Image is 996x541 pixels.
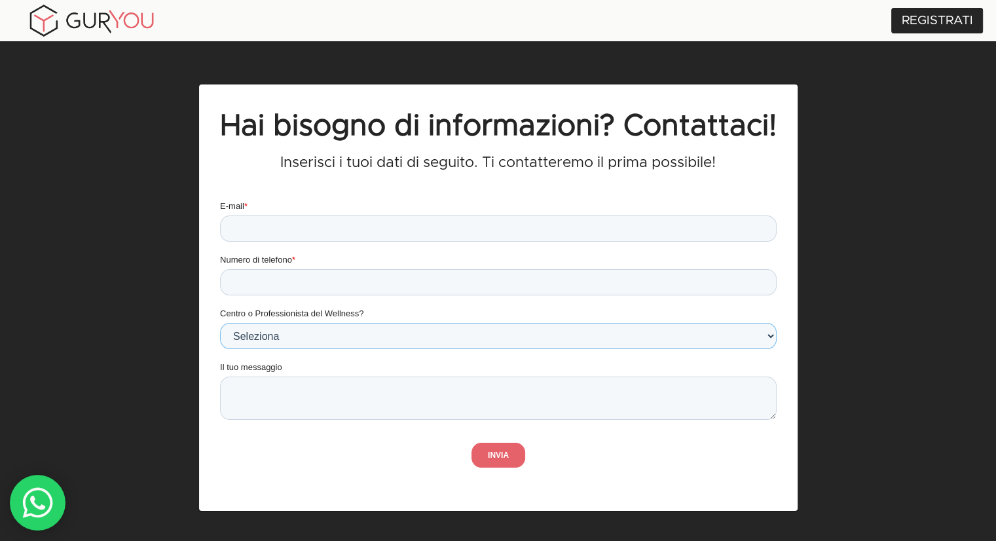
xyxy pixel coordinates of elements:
[220,153,777,174] p: Inserisci i tuoi dati di seguito. Ti contatteremo il prima possibile!
[220,105,777,147] p: Hai bisogno di informazioni? Contattaci!
[931,478,996,541] iframe: Chat Widget
[220,200,777,490] iframe: Form 2
[26,3,157,39] img: gyLogo01.5aaa2cff.png
[891,8,983,33] a: REGISTRATI
[251,243,305,268] input: INVIA
[22,487,54,519] img: whatsAppIcon.04b8739f.svg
